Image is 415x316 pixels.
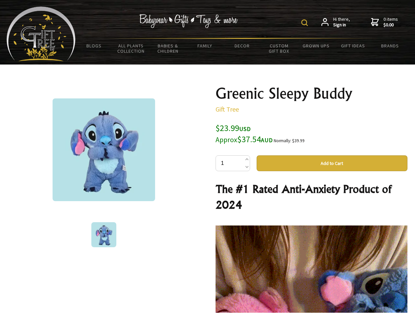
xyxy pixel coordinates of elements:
[53,98,155,201] img: Greenic Sleepy Buddy
[216,105,239,113] a: Gift Tree
[333,22,350,28] strong: Sign in
[274,138,305,144] small: Normally: $39.99
[216,182,391,211] strong: The #1 Rated Anti-Anxiety Product of 2024
[7,7,76,61] img: Babyware - Gifts - Toys and more...
[297,39,334,53] a: Grown Ups
[257,155,407,171] button: Add to Cart
[91,222,116,247] img: Greenic Sleepy Buddy
[261,39,298,58] a: Custom Gift Box
[333,16,350,28] span: Hi there,
[383,22,398,28] strong: $0.00
[150,39,187,58] a: Babies & Children
[383,16,398,28] span: 0 items
[321,16,350,28] a: Hi there,Sign in
[261,136,273,144] span: AUD
[372,39,409,53] a: Brands
[223,39,261,53] a: Decor
[76,39,113,53] a: BLOGS
[113,39,150,58] a: All Plants Collection
[216,86,407,101] h1: Greenic Sleepy Buddy
[301,19,308,26] img: product search
[239,125,251,133] span: USD
[139,14,238,28] img: Babywear - Gifts - Toys & more
[216,122,273,145] span: $23.99 $37.54
[187,39,224,53] a: Family
[216,135,237,144] small: Approx
[334,39,372,53] a: Gift Ideas
[371,16,398,28] a: 0 items$0.00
